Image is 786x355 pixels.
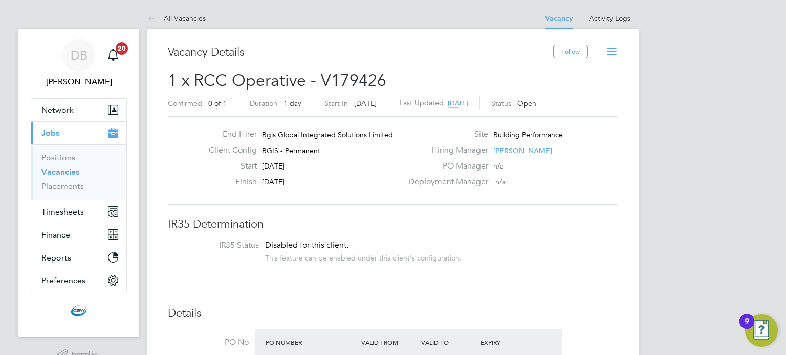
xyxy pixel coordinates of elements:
[41,181,84,191] a: Placements
[263,333,359,351] div: PO Number
[402,145,488,156] label: Hiring Manager
[168,306,618,321] h3: Details
[208,99,227,108] span: 0 of 1
[402,161,488,172] label: PO Manager
[41,153,75,162] a: Positions
[18,29,139,337] nav: Main navigation
[31,302,127,319] a: Go to home page
[103,39,123,72] a: 20
[493,130,563,139] span: Building Performance
[589,14,630,23] a: Activity Logs
[116,42,128,55] span: 20
[265,240,348,250] span: Disabled for this client.
[31,200,126,223] button: Timesheets
[493,146,552,155] span: [PERSON_NAME]
[168,70,386,90] span: 1 x RCC Operative - V179426
[41,230,70,240] span: Finance
[41,167,79,177] a: Vacancies
[402,129,488,140] label: Site
[31,39,127,88] a: DB[PERSON_NAME]
[31,99,126,121] button: Network
[168,217,618,232] h3: IR35 Determination
[517,99,536,108] span: Open
[201,161,257,172] label: Start
[31,246,126,269] button: Reports
[201,145,257,156] label: Client Config
[359,333,419,351] div: Valid From
[400,98,444,107] label: Last Updated
[745,321,749,335] div: 9
[168,99,202,108] label: Confirmed
[31,76,127,88] span: Daniel Barber
[31,122,126,144] button: Jobs
[41,128,59,138] span: Jobs
[545,14,573,23] a: Vacancy
[31,223,126,246] button: Finance
[493,161,504,171] span: n/a
[419,333,478,351] div: Valid To
[553,45,588,58] button: Follow
[31,144,126,200] div: Jobs
[71,302,87,319] img: cbwstaffingsolutions-logo-retina.png
[201,177,257,187] label: Finish
[262,130,393,139] span: Bgis Global Integrated Solutions Limited
[448,99,468,107] span: [DATE]
[71,49,88,62] span: DB
[250,99,277,108] label: Duration
[41,105,74,115] span: Network
[31,269,126,292] button: Preferences
[745,314,778,347] button: Open Resource Center, 9 new notifications
[262,177,285,186] span: [DATE]
[262,146,320,155] span: BGIS - Permanent
[201,129,257,140] label: End Hirer
[41,253,71,263] span: Reports
[147,14,206,23] a: All Vacancies
[265,251,462,263] div: This feature can be enabled under this client's configuration.
[354,99,377,108] span: [DATE]
[402,177,488,187] label: Deployment Manager
[178,240,259,251] label: IR35 Status
[262,161,285,171] span: [DATE]
[478,333,538,351] div: Expiry
[168,45,553,60] h3: Vacancy Details
[41,276,85,286] span: Preferences
[495,177,506,186] span: n/a
[168,337,249,348] label: PO No
[283,99,301,108] span: 1 day
[491,99,511,108] label: Status
[324,99,348,108] label: Start In
[41,207,84,217] span: Timesheets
